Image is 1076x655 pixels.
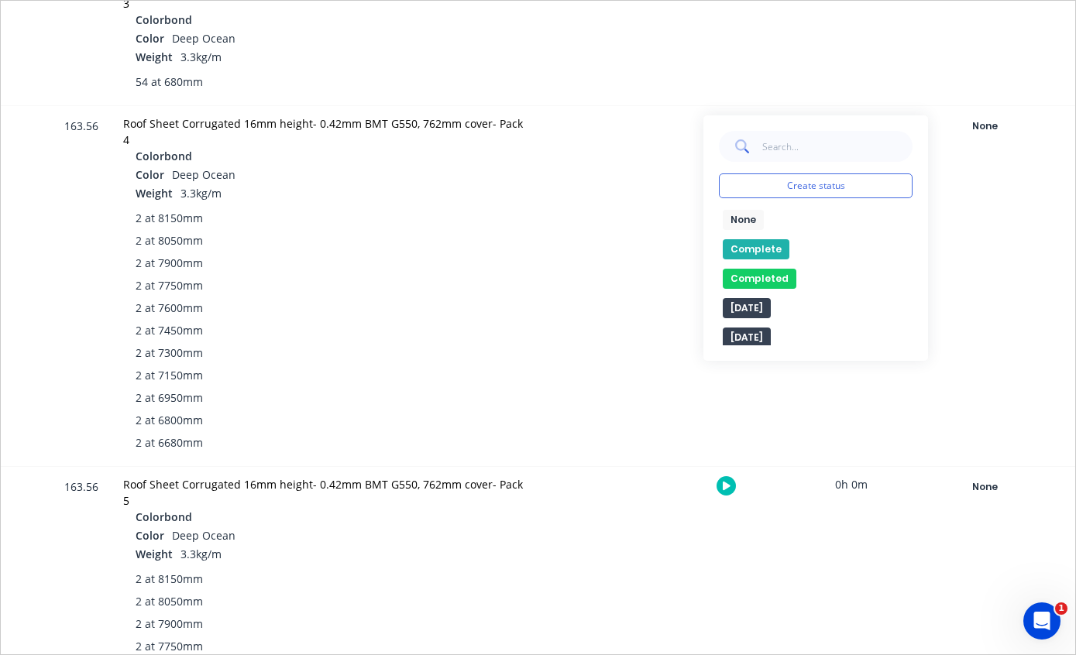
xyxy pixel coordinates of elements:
[723,210,764,230] button: None
[136,232,203,249] span: 2 at 8050mm
[723,269,796,289] button: Completed
[136,638,203,654] span: 2 at 7750mm
[793,467,909,502] div: 0h 0m
[136,546,173,562] span: Weight
[136,300,203,316] span: 2 at 7600mm
[136,345,203,361] span: 2 at 7300mm
[136,434,203,451] span: 2 at 6680mm
[136,255,203,271] span: 2 at 7900mm
[136,49,173,65] span: Weight
[929,116,1040,136] div: None
[1055,602,1067,615] span: 1
[136,185,173,201] span: Weight
[928,115,1041,137] button: None
[928,476,1041,498] button: None
[136,12,192,28] span: Colorbond
[1023,602,1061,640] iframe: Intercom live chat
[123,115,524,148] div: Roof Sheet Corrugated 16mm height- 0.42mm BMT G550, 762mm cover- Pack 4
[761,131,913,162] input: Search...
[136,509,192,525] span: Colorbond
[180,186,222,201] span: 3.3kg/m
[723,327,771,348] button: [DATE]
[136,593,203,609] span: 2 at 8050mm
[136,166,164,183] span: Color
[719,173,913,198] button: Create status
[58,108,105,466] div: 163.56
[136,322,203,338] span: 2 at 7450mm
[723,239,789,259] button: Complete
[123,476,524,509] div: Roof Sheet Corrugated 16mm height- 0.42mm BMT G550, 762mm cover- Pack 5
[136,210,203,226] span: 2 at 8150mm
[929,477,1040,497] div: None
[172,167,235,182] span: Deep Ocean
[180,50,222,64] span: 3.3kg/m
[793,106,909,141] div: 0h 0m
[136,367,203,383] span: 2 at 7150mm
[172,31,235,46] span: Deep Ocean
[136,616,203,632] span: 2 at 7900mm
[136,30,164,46] span: Color
[136,74,203,90] span: 54 at 680mm
[136,412,203,428] span: 2 at 6800mm
[136,277,203,293] span: 2 at 7750mm
[136,571,203,587] span: 2 at 8150mm
[136,148,192,164] span: Colorbond
[180,547,222,561] span: 3.3kg/m
[136,389,203,406] span: 2 at 6950mm
[136,527,164,544] span: Color
[172,528,235,543] span: Deep Ocean
[723,298,771,318] button: [DATE]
